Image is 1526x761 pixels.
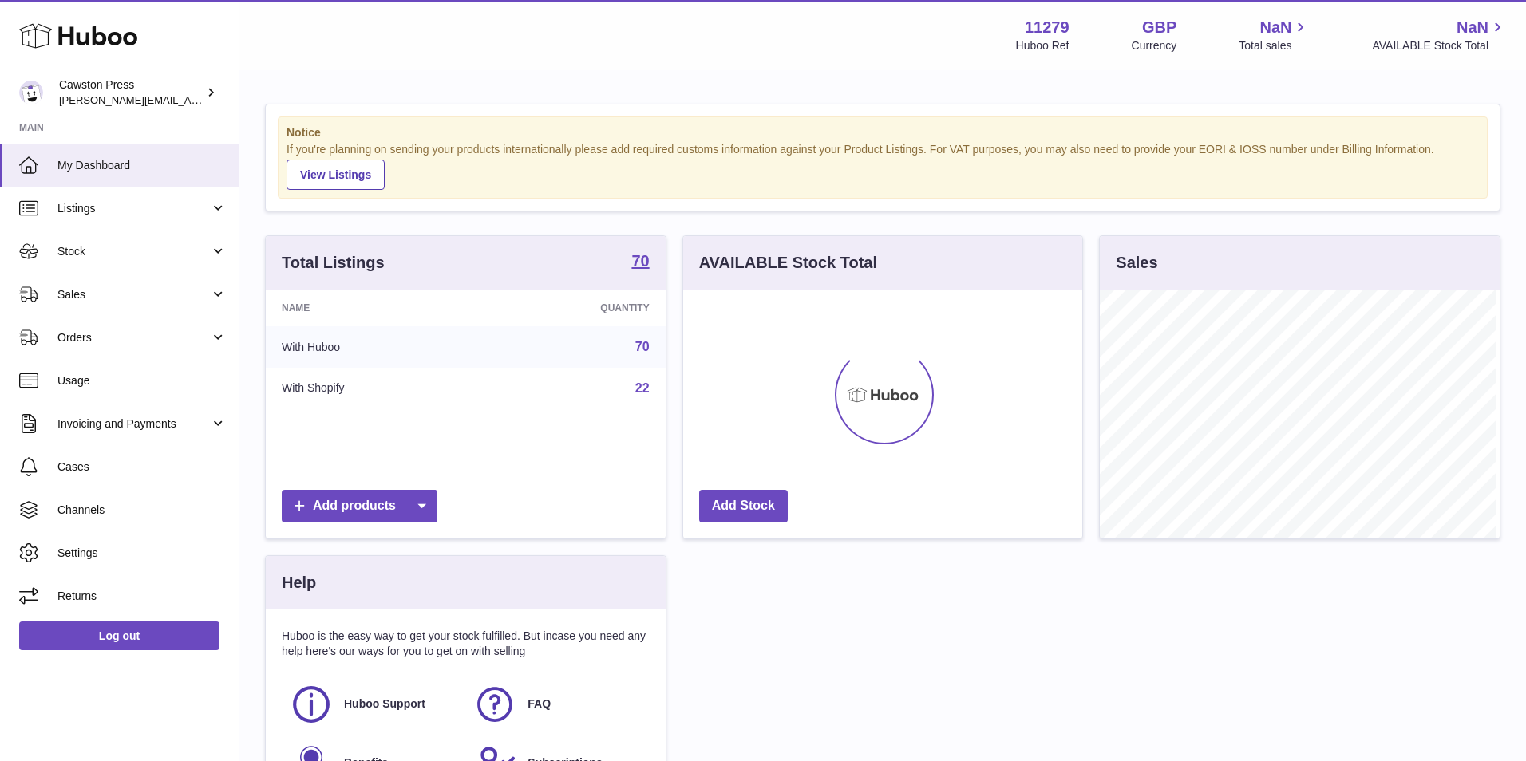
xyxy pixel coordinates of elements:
[1372,17,1507,53] a: NaN AVAILABLE Stock Total
[57,158,227,173] span: My Dashboard
[282,629,650,659] p: Huboo is the easy way to get your stock fulfilled. But incase you need any help here's our ways f...
[1239,38,1310,53] span: Total sales
[57,373,227,388] span: Usage
[282,252,385,274] h3: Total Listings
[473,683,641,726] a: FAQ
[57,589,227,604] span: Returns
[57,503,227,518] span: Channels
[282,490,437,522] a: Add products
[699,252,877,274] h3: AVAILABLE Stock Total
[1259,17,1291,38] span: NaN
[699,490,788,522] a: Add Stock
[1372,38,1507,53] span: AVAILABLE Stock Total
[57,244,210,259] span: Stock
[282,572,316,593] h3: Help
[57,287,210,302] span: Sales
[266,290,481,326] th: Name
[1239,17,1310,53] a: NaN Total sales
[1142,17,1176,38] strong: GBP
[57,459,227,475] span: Cases
[59,77,203,108] div: Cawston Press
[57,201,210,216] span: Listings
[1016,38,1069,53] div: Huboo Ref
[287,125,1479,140] strong: Notice
[57,546,227,561] span: Settings
[266,368,481,409] td: With Shopify
[635,381,650,395] a: 22
[59,93,405,106] span: [PERSON_NAME][EMAIL_ADDRESS][PERSON_NAME][DOMAIN_NAME]
[266,326,481,368] td: With Huboo
[1025,17,1069,38] strong: 11279
[19,81,43,104] img: thomas.carson@cawstonpress.com
[631,253,649,272] a: 70
[290,683,457,726] a: Huboo Support
[287,160,385,190] a: View Listings
[287,142,1479,190] div: If you're planning on sending your products internationally please add required customs informati...
[528,696,551,712] span: FAQ
[635,340,650,353] a: 70
[344,696,425,712] span: Huboo Support
[1132,38,1177,53] div: Currency
[19,621,219,650] a: Log out
[1116,252,1157,274] h3: Sales
[481,290,666,326] th: Quantity
[631,253,649,269] strong: 70
[57,416,210,432] span: Invoicing and Payments
[1457,17,1488,38] span: NaN
[57,330,210,345] span: Orders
